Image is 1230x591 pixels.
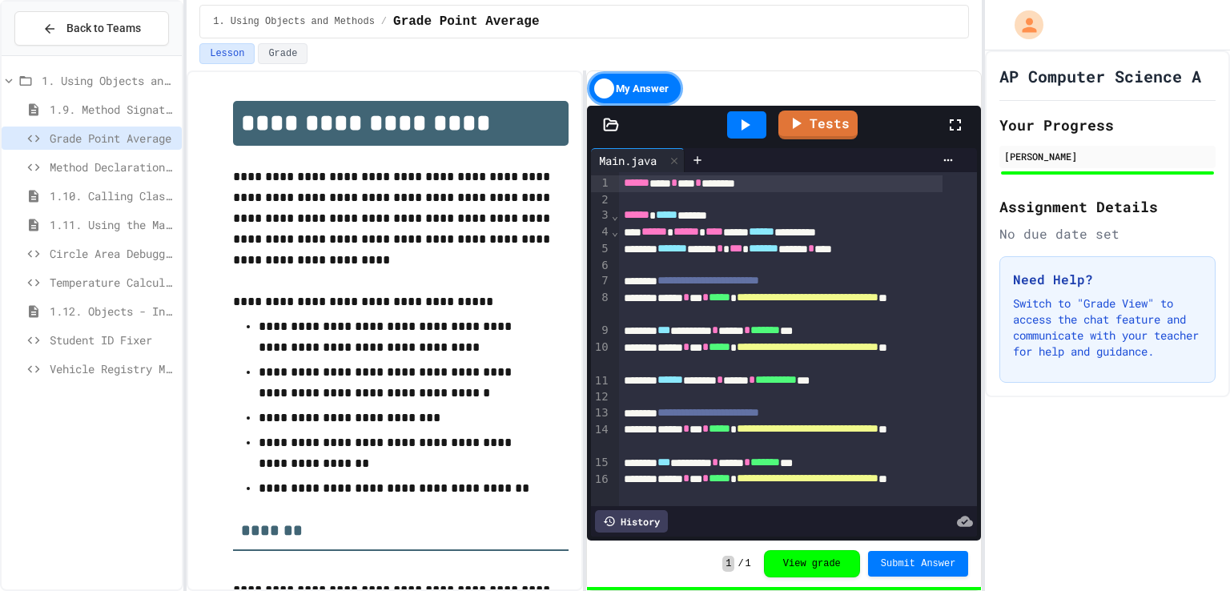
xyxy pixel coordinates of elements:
[591,505,611,522] div: 17
[999,195,1216,218] h2: Assignment Details
[591,148,685,172] div: Main.java
[591,389,611,405] div: 12
[881,557,956,570] span: Submit Answer
[258,43,307,64] button: Grade
[381,15,387,28] span: /
[213,15,375,28] span: 1. Using Objects and Methods
[50,159,175,175] span: Method Declaration Helper
[50,130,175,147] span: Grade Point Average
[50,245,175,262] span: Circle Area Debugger
[999,65,1201,87] h1: AP Computer Science A
[595,510,668,533] div: History
[591,323,611,340] div: 9
[591,152,665,169] div: Main.java
[591,273,611,290] div: 7
[999,224,1216,243] div: No due date set
[764,550,860,577] button: View grade
[591,373,611,390] div: 11
[50,332,175,348] span: Student ID Fixer
[738,557,743,570] span: /
[591,192,611,208] div: 2
[591,241,611,258] div: 5
[591,472,611,505] div: 16
[591,207,611,224] div: 3
[50,216,175,233] span: 1.11. Using the Math Class
[611,209,619,222] span: Fold line
[591,224,611,241] div: 4
[611,225,619,238] span: Fold line
[66,20,141,37] span: Back to Teams
[998,6,1047,43] div: My Account
[591,290,611,324] div: 8
[50,303,175,320] span: 1.12. Objects - Instances of Classes
[1004,149,1211,163] div: [PERSON_NAME]
[199,43,255,64] button: Lesson
[591,340,611,373] div: 10
[591,455,611,472] div: 15
[746,557,751,570] span: 1
[591,405,611,422] div: 13
[778,111,858,139] a: Tests
[14,11,169,46] button: Back to Teams
[50,360,175,377] span: Vehicle Registry Manager
[591,175,611,192] div: 1
[50,101,175,118] span: 1.9. Method Signatures
[868,551,969,577] button: Submit Answer
[50,274,175,291] span: Temperature Calculator Helper
[393,12,539,31] span: Grade Point Average
[42,72,175,89] span: 1. Using Objects and Methods
[1013,295,1202,360] p: Switch to "Grade View" to access the chat feature and communicate with your teacher for help and ...
[999,114,1216,136] h2: Your Progress
[591,422,611,456] div: 14
[1013,270,1202,289] h3: Need Help?
[50,187,175,204] span: 1.10. Calling Class Methods
[722,556,734,572] span: 1
[591,258,611,274] div: 6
